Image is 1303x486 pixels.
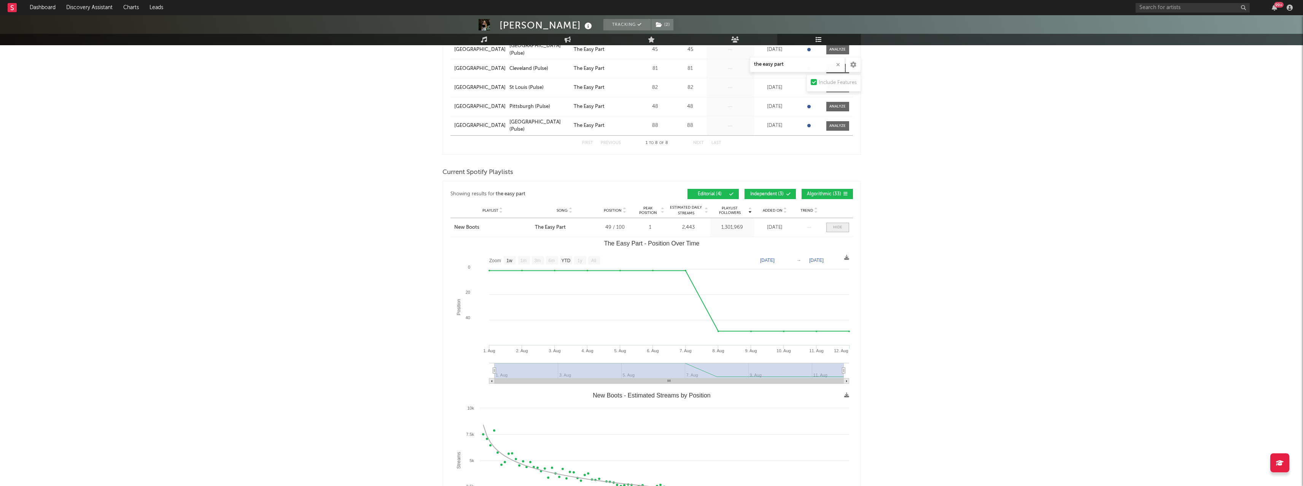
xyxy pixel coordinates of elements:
[454,224,531,231] a: New Boots
[756,46,794,54] div: [DATE]
[574,122,605,130] div: The Easy Part
[834,348,848,353] text: 12. Aug
[456,299,461,315] text: Position
[520,258,527,263] text: 1m
[712,348,724,353] text: 8. Aug
[603,19,651,30] button: Tracking
[651,19,673,30] button: (2)
[574,122,634,130] a: The Easy Part
[454,84,506,92] a: [GEOGRAPHIC_DATA]
[676,103,705,111] div: 48
[1272,5,1277,11] button: 99+
[516,348,528,353] text: 2. Aug
[693,141,704,145] button: Next
[638,65,672,73] div: 81
[809,258,824,263] text: [DATE]
[509,65,570,73] a: Cleveland (Pulse)
[496,190,525,199] div: the easy part
[598,224,632,231] div: 49 / 100
[745,348,757,353] text: 9. Aug
[574,103,605,111] div: The Easy Part
[692,192,727,196] span: Editorial ( 4 )
[638,46,672,54] div: 45
[809,348,823,353] text: 11. Aug
[582,141,593,145] button: First
[807,192,842,196] span: Algorithmic ( 33 )
[668,224,708,231] div: 2,443
[574,65,605,73] div: The Easy Part
[756,224,794,231] div: [DATE]
[636,224,665,231] div: 1
[454,65,506,73] a: [GEOGRAPHIC_DATA]
[506,258,512,263] text: 1w
[574,65,634,73] a: The Easy Part
[649,141,654,145] span: to
[577,258,582,263] text: 1y
[638,122,672,130] div: 88
[468,265,470,269] text: 0
[676,65,705,73] div: 81
[509,103,550,111] div: Pittsburgh (Pulse)
[509,84,570,92] a: St Louis (Pulse)
[549,348,560,353] text: 3. Aug
[482,208,498,213] span: Playlist
[534,258,541,263] text: 3m
[604,208,622,213] span: Position
[756,122,794,130] div: [DATE]
[750,57,845,72] input: Search Playlists/Charts
[561,258,570,263] text: YTD
[636,206,660,215] span: Peak Position
[450,189,652,199] div: Showing results for
[548,258,555,263] text: 6m
[676,46,705,54] div: 45
[601,141,621,145] button: Previous
[668,205,704,216] span: Estimated Daily Streams
[756,103,794,111] div: [DATE]
[593,392,710,399] text: New Boots - Estimated Streams by Position
[591,258,596,263] text: All
[679,348,691,353] text: 7. Aug
[469,458,474,463] text: 5k
[638,84,672,92] div: 82
[574,84,634,92] a: The Easy Part
[651,19,674,30] span: ( 2 )
[687,189,739,199] button: Editorial(4)
[659,141,664,145] span: of
[509,119,570,133] a: [GEOGRAPHIC_DATA] (Pulse)
[711,141,721,145] button: Last
[745,189,796,199] button: Independent(3)
[1136,3,1250,13] input: Search for artists
[574,46,605,54] div: The Easy Part
[636,139,678,148] div: 1 8 8
[638,103,672,111] div: 48
[454,46,506,54] a: [GEOGRAPHIC_DATA]
[465,315,470,320] text: 40
[509,84,544,92] div: St Louis (Pulse)
[574,84,605,92] div: The Easy Part
[456,452,461,469] text: Streams
[676,84,705,92] div: 82
[509,42,570,57] a: [GEOGRAPHIC_DATA] (Pulse)
[535,224,566,231] div: The Easy Part
[676,122,705,130] div: 88
[442,168,513,177] span: Current Spotify Playlists
[454,224,479,231] div: New Boots
[454,122,506,130] a: [GEOGRAPHIC_DATA]
[712,224,752,231] div: 1,301,969
[509,103,570,111] a: Pittsburgh (Pulse)
[509,65,548,73] div: Cleveland (Pulse)
[467,406,474,410] text: 10k
[454,103,506,111] a: [GEOGRAPHIC_DATA]
[749,192,784,196] span: Independent ( 3 )
[574,46,634,54] a: The Easy Part
[557,208,568,213] span: Song
[712,206,748,215] span: Playlist Followers
[763,208,783,213] span: Added On
[800,208,813,213] span: Trend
